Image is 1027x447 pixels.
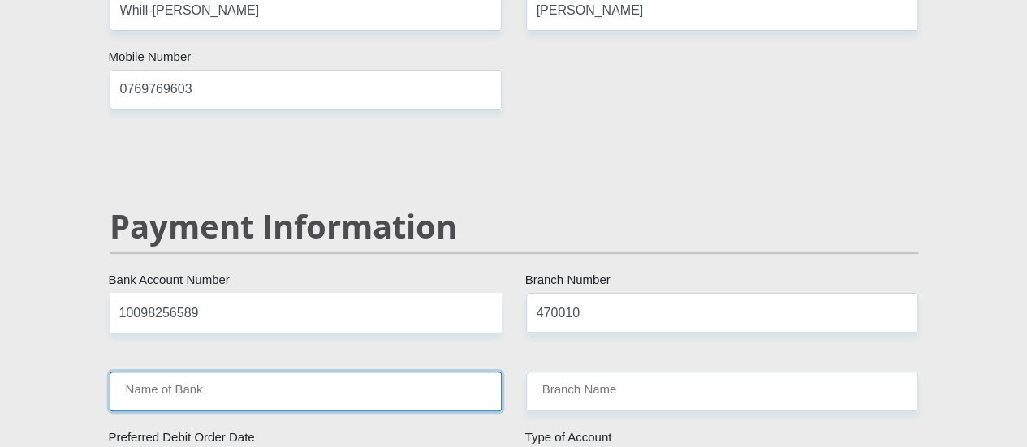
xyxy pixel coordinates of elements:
[110,207,918,246] h2: Payment Information
[110,70,502,110] input: Mobile Number
[526,372,918,411] input: Branch Name
[110,293,502,333] input: Bank Account Number
[110,372,502,411] input: Name of Bank
[526,293,918,333] input: Branch Number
